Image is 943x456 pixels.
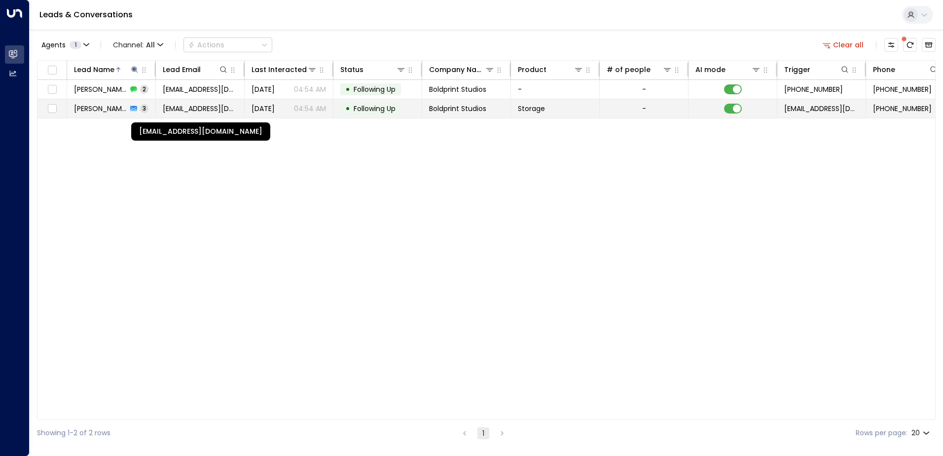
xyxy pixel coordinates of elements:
[873,104,932,114] span: +447841433384
[74,84,127,94] span: Jade Waters
[109,38,167,52] button: Channel:All
[429,84,486,94] span: Boldprint Studios
[695,64,761,76] div: AI mode
[163,64,228,76] div: Lead Email
[642,84,646,94] div: -
[784,84,843,94] span: +447841433384
[784,104,859,114] span: leads@space-station.co.uk
[146,41,155,49] span: All
[70,41,81,49] span: 1
[518,64,583,76] div: Product
[294,104,326,114] p: 04:54 AM
[345,81,350,98] div: •
[252,64,317,76] div: Last Interacted
[856,428,907,438] label: Rows per page:
[163,104,237,114] span: jade.waters@boldprintstudios.com
[429,64,495,76] div: Company Name
[922,38,936,52] button: Archived Leads
[294,84,326,94] p: 04:54 AM
[518,104,545,114] span: Storage
[109,38,167,52] span: Channel:
[354,104,396,114] span: Following Up
[46,64,58,76] span: Toggle select all
[74,64,114,76] div: Lead Name
[784,64,850,76] div: Trigger
[911,426,932,440] div: 20
[252,64,307,76] div: Last Interacted
[140,85,148,93] span: 2
[46,103,58,115] span: Toggle select row
[46,83,58,96] span: Toggle select row
[183,38,272,52] button: Actions
[354,84,396,94] span: Following Up
[511,80,600,99] td: -
[140,104,148,113] span: 3
[518,64,546,76] div: Product
[873,84,932,94] span: +447841433384
[131,122,270,141] div: [EMAIL_ADDRESS][DOMAIN_NAME]
[642,104,646,114] div: -
[252,84,275,94] span: Sep 14, 2025
[74,104,127,114] span: Jade Waters
[607,64,672,76] div: # of people
[39,9,133,20] a: Leads & Conversations
[477,427,489,439] button: page 1
[695,64,725,76] div: AI mode
[188,40,224,49] div: Actions
[163,64,201,76] div: Lead Email
[903,38,917,52] span: There are new threads available. Refresh the grid to view the latest updates.
[37,428,110,438] div: Showing 1-2 of 2 rows
[340,64,406,76] div: Status
[784,64,810,76] div: Trigger
[819,38,868,52] button: Clear all
[183,38,272,52] div: Button group with a nested menu
[884,38,898,52] button: Customize
[163,84,237,94] span: jade.waters@boldprintstudios.com
[74,64,140,76] div: Lead Name
[41,41,66,48] span: Agents
[429,104,486,114] span: Boldprint Studios
[340,64,363,76] div: Status
[873,64,939,76] div: Phone
[607,64,651,76] div: # of people
[458,427,508,439] nav: pagination navigation
[252,104,275,114] span: Sep 12, 2025
[429,64,485,76] div: Company Name
[345,100,350,117] div: •
[37,38,93,52] button: Agents1
[873,64,895,76] div: Phone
